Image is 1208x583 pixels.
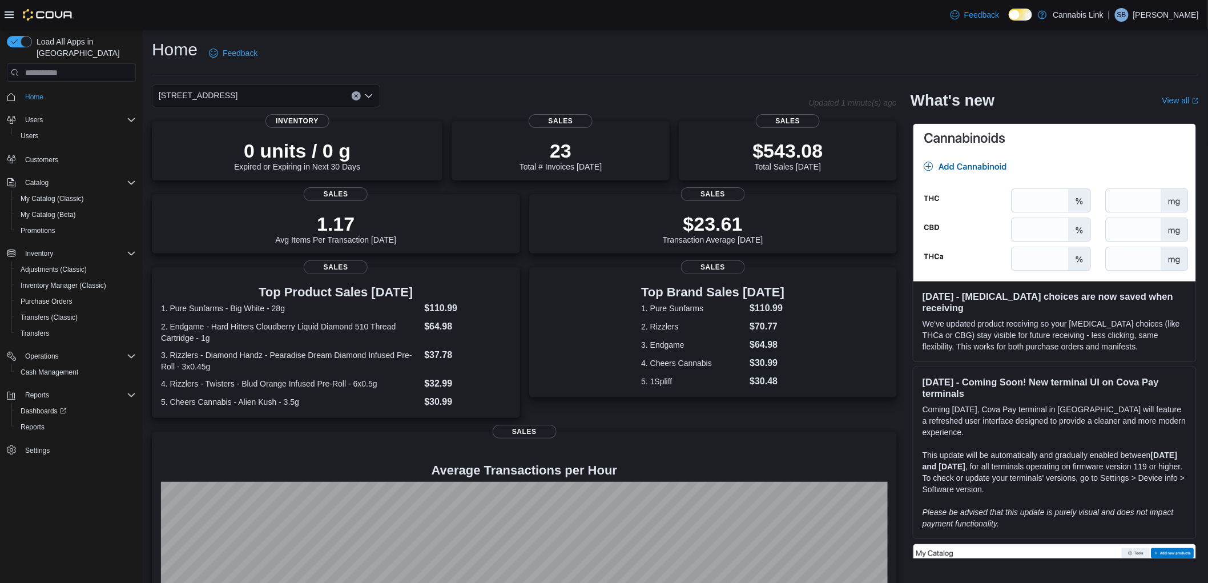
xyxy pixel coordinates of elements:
[152,38,198,61] h1: Home
[21,131,38,140] span: Users
[424,348,510,362] dd: $37.78
[16,365,136,379] span: Cash Management
[1009,9,1033,21] input: Dark Mode
[352,91,361,100] button: Clear input
[750,356,784,370] dd: $30.99
[161,303,420,314] dt: 1. Pure Sunfarms - Big White - 28g
[2,112,140,128] button: Users
[923,508,1174,528] em: Please be advised that this update is purely visual and does not impact payment functionality.
[11,293,140,309] button: Purchase Orders
[16,208,80,222] a: My Catalog (Beta)
[25,155,58,164] span: Customers
[663,212,763,244] div: Transaction Average [DATE]
[21,176,136,190] span: Catalog
[641,286,784,299] h3: Top Brand Sales [DATE]
[529,114,593,128] span: Sales
[16,279,136,292] span: Inventory Manager (Classic)
[11,262,140,278] button: Adjustments (Classic)
[923,291,1187,313] h3: [DATE] - [MEDICAL_DATA] choices are now saved when receiving
[21,194,84,203] span: My Catalog (Classic)
[21,153,63,167] a: Customers
[923,318,1187,352] p: We've updated product receiving so your [MEDICAL_DATA] choices (like THCa or CBG) stay visible fo...
[265,114,329,128] span: Inventory
[16,365,83,379] a: Cash Management
[159,89,237,102] span: [STREET_ADDRESS]
[161,321,420,344] dt: 2. Endgame - Hard Hitters Cloudberry Liquid Diamond 510 Thread Cartridge - 1g
[750,338,784,352] dd: $64.98
[21,443,136,457] span: Settings
[16,295,77,308] a: Purchase Orders
[911,91,994,110] h2: What's new
[7,84,136,488] nav: Complex example
[16,208,136,222] span: My Catalog (Beta)
[16,224,136,238] span: Promotions
[424,395,510,409] dd: $30.99
[424,301,510,315] dd: $110.99
[424,320,510,333] dd: $64.98
[1117,8,1126,22] span: SB
[21,247,136,260] span: Inventory
[2,151,140,167] button: Customers
[21,176,53,190] button: Catalog
[641,321,745,332] dt: 2. Rizzlers
[21,423,45,432] span: Reports
[1192,98,1199,104] svg: External link
[234,139,360,162] p: 0 units / 0 g
[16,420,49,434] a: Reports
[16,224,60,238] a: Promotions
[21,388,136,402] span: Reports
[1162,96,1199,105] a: View allExternal link
[923,376,1187,399] h3: [DATE] - Coming Soon! New terminal UI on Cova Pay terminals
[2,246,140,262] button: Inventory
[16,311,136,324] span: Transfers (Classic)
[2,89,140,105] button: Home
[809,98,897,107] p: Updated 1 minute(s) ago
[21,226,55,235] span: Promotions
[16,129,136,143] span: Users
[1133,8,1199,22] p: [PERSON_NAME]
[16,263,136,276] span: Adjustments (Classic)
[25,352,59,361] span: Operations
[161,349,420,372] dt: 3. Rizzlers - Diamond Handz - Pearadise Dream Diamond Infused Pre-Roll - 3x0.45g
[275,212,396,235] p: 1.17
[946,3,1004,26] a: Feedback
[16,404,136,418] span: Dashboards
[750,301,784,315] dd: $110.99
[21,313,78,322] span: Transfers (Classic)
[204,42,262,65] a: Feedback
[21,210,76,219] span: My Catalog (Beta)
[161,464,888,477] h4: Average Transactions per Hour
[161,378,420,389] dt: 4. Rizzlers - Twisters - Blud Orange Infused Pre-Roll - 6x0.5g
[21,90,136,104] span: Home
[16,279,111,292] a: Inventory Manager (Classic)
[21,349,63,363] button: Operations
[11,364,140,380] button: Cash Management
[641,339,745,351] dt: 3. Endgame
[161,396,420,408] dt: 5. Cheers Cannabis - Alien Kush - 3.5g
[923,404,1187,438] p: Coming [DATE], Cova Pay terminal in [GEOGRAPHIC_DATA] will feature a refreshed user interface des...
[25,446,50,455] span: Settings
[641,303,745,314] dt: 1. Pure Sunfarms
[681,260,745,274] span: Sales
[16,263,91,276] a: Adjustments (Classic)
[25,115,43,124] span: Users
[641,376,745,387] dt: 5. 1Spliff
[161,286,511,299] h3: Top Product Sales [DATE]
[2,175,140,191] button: Catalog
[1115,8,1129,22] div: Shawn Benny
[2,348,140,364] button: Operations
[275,212,396,244] div: Avg Items Per Transaction [DATE]
[21,388,54,402] button: Reports
[25,249,53,258] span: Inventory
[493,425,557,439] span: Sales
[16,327,136,340] span: Transfers
[304,187,368,201] span: Sales
[11,325,140,341] button: Transfers
[11,128,140,144] button: Users
[11,278,140,293] button: Inventory Manager (Classic)
[16,192,136,206] span: My Catalog (Classic)
[25,93,43,102] span: Home
[753,139,823,171] div: Total Sales [DATE]
[16,311,82,324] a: Transfers (Classic)
[11,403,140,419] a: Dashboards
